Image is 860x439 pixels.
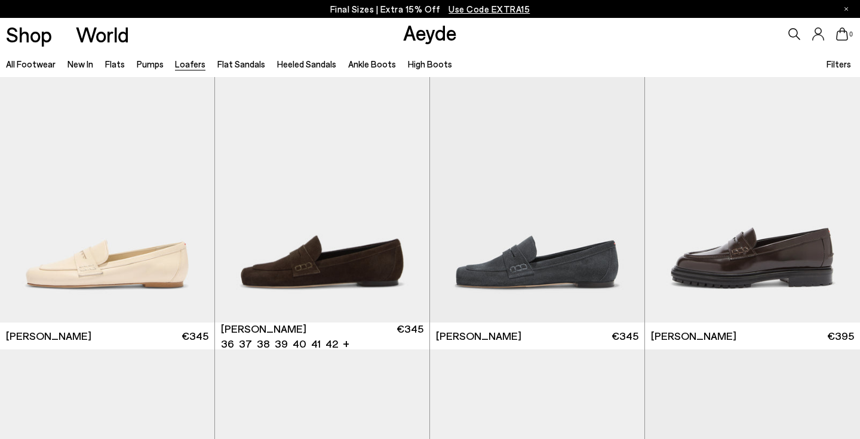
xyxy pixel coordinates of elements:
span: Navigate to /collections/ss25-final-sizes [449,4,530,14]
a: [PERSON_NAME] €345 [430,323,644,349]
a: [PERSON_NAME] €395 [645,323,860,349]
a: Loafers [175,59,205,69]
span: [PERSON_NAME] [6,329,91,343]
p: Final Sizes | Extra 15% Off [330,2,530,17]
li: + [343,335,349,351]
img: Lana Suede Loafers [215,53,429,323]
span: €345 [182,329,208,343]
a: World [76,24,129,45]
li: 40 [293,336,306,351]
a: Ankle Boots [348,59,396,69]
a: 0 [836,27,848,41]
div: 1 / 6 [215,53,429,323]
a: All Footwear [6,59,56,69]
img: Lana Suede Loafers [430,53,644,323]
a: High Boots [408,59,452,69]
a: Next slide Previous slide [215,53,429,323]
li: 41 [311,336,321,351]
span: [PERSON_NAME] [436,329,521,343]
a: New In [67,59,93,69]
span: €345 [612,329,638,343]
a: Pumps [137,59,164,69]
a: Flats [105,59,125,69]
li: 42 [325,336,338,351]
li: 36 [221,336,234,351]
img: Leon Loafers [645,53,860,323]
ul: variant [221,336,334,351]
a: Shop [6,24,52,45]
a: [PERSON_NAME] 36 37 38 39 40 41 42 + €345 [215,323,429,349]
li: 38 [257,336,270,351]
a: Flat Sandals [217,59,265,69]
span: €395 [827,329,854,343]
li: 37 [239,336,252,351]
span: [PERSON_NAME] [221,321,306,336]
a: Aeyde [403,20,457,45]
span: €345 [397,321,423,351]
li: 39 [275,336,288,351]
span: 0 [848,31,854,38]
span: Filters [827,59,851,69]
a: Heeled Sandals [277,59,336,69]
span: [PERSON_NAME] [651,329,736,343]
